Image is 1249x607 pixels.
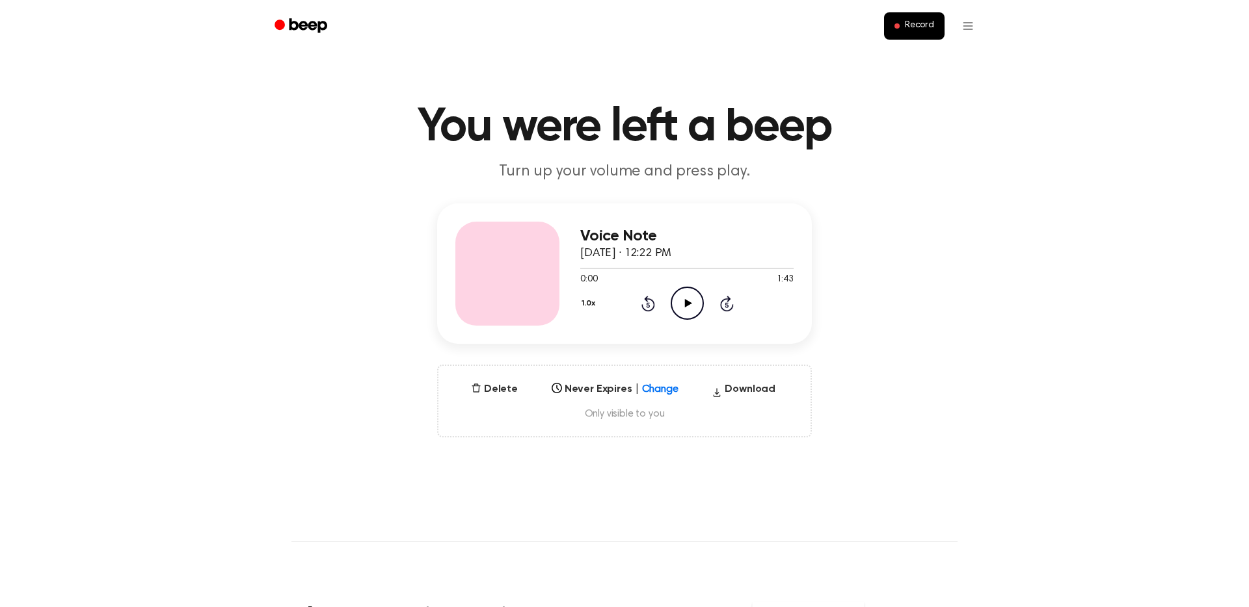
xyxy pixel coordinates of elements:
a: Beep [265,14,339,39]
span: Record [905,20,934,32]
button: Record [884,12,945,40]
span: 1:43 [777,273,794,287]
button: Open menu [952,10,984,42]
p: Turn up your volume and press play. [375,161,874,183]
span: [DATE] · 12:22 PM [580,248,671,259]
button: Download [706,381,781,402]
span: Only visible to you [454,407,795,420]
h3: Voice Note [580,227,794,245]
button: Delete [466,381,523,397]
button: 1.0x [580,292,600,315]
span: 0:00 [580,273,597,287]
h1: You were left a beep [291,104,958,151]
